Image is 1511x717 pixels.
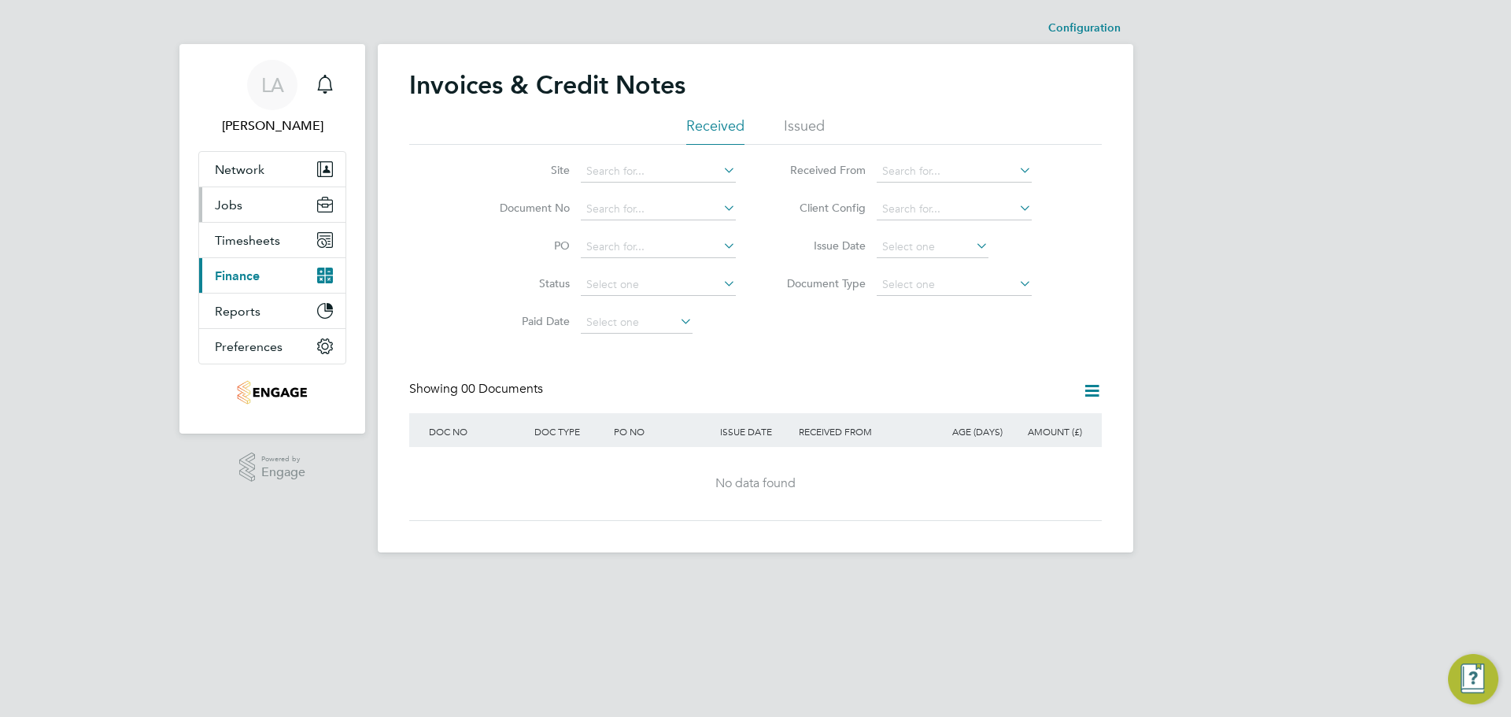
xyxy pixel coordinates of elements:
span: Lucy Anderton [198,116,346,135]
div: PO NO [610,413,715,449]
span: Powered by [261,453,305,466]
input: Search for... [581,198,736,220]
li: Issued [784,116,825,145]
div: ISSUE DATE [716,413,796,449]
button: Engage Resource Center [1448,654,1498,704]
button: Network [199,152,345,187]
a: LA[PERSON_NAME] [198,60,346,135]
li: Received [686,116,744,145]
label: Status [479,276,570,290]
span: LA [261,75,284,95]
label: Issue Date [775,238,866,253]
label: Site [479,163,570,177]
a: Go to home page [198,380,346,405]
button: Preferences [199,329,345,364]
span: Engage [261,466,305,479]
input: Select one [877,274,1032,296]
h2: Invoices & Credit Notes [409,69,685,101]
label: Document No [479,201,570,215]
button: Timesheets [199,223,345,257]
span: Reports [215,304,260,319]
input: Select one [581,312,693,334]
label: Document Type [775,276,866,290]
input: Search for... [581,161,736,183]
input: Select one [581,274,736,296]
li: Configuration [1048,13,1121,44]
div: No data found [425,475,1086,492]
div: DOC NO [425,413,530,449]
input: Search for... [877,198,1032,220]
button: Finance [199,258,345,293]
input: Search for... [581,236,736,258]
button: Reports [199,294,345,328]
span: Network [215,162,264,177]
nav: Main navigation [179,44,365,434]
div: DOC TYPE [530,413,610,449]
span: Timesheets [215,233,280,248]
a: Powered byEngage [239,453,306,482]
label: Received From [775,163,866,177]
div: AMOUNT (£) [1007,413,1086,449]
span: Jobs [215,198,242,213]
span: Preferences [215,339,283,354]
input: Select one [877,236,988,258]
label: Paid Date [479,314,570,328]
span: 00 Documents [461,381,543,397]
label: PO [479,238,570,253]
button: Jobs [199,187,345,222]
div: Showing [409,381,546,397]
span: Finance [215,268,260,283]
label: Client Config [775,201,866,215]
img: integrapeople-logo-retina.png [237,380,307,405]
input: Search for... [877,161,1032,183]
div: AGE (DAYS) [927,413,1007,449]
div: RECEIVED FROM [795,413,927,449]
